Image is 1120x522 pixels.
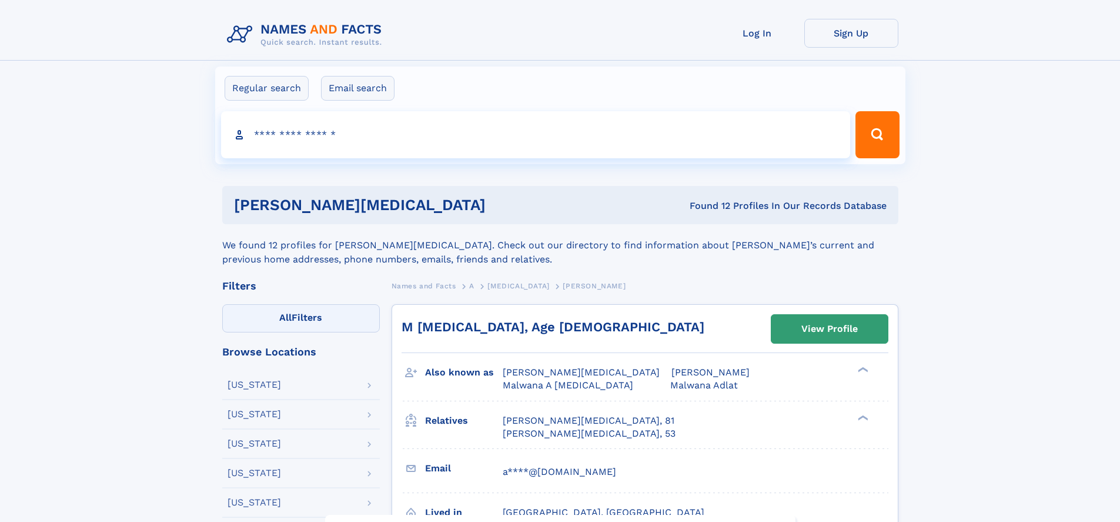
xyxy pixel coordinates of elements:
div: [US_STATE] [228,410,281,419]
h3: Also known as [425,363,503,383]
div: Filters [222,281,380,291]
div: [US_STATE] [228,439,281,448]
div: Found 12 Profiles In Our Records Database [587,200,887,212]
img: Logo Names and Facts [222,19,392,51]
h3: Email [425,458,503,478]
span: [PERSON_NAME] [671,367,750,378]
span: [PERSON_NAME][MEDICAL_DATA] [503,367,660,378]
span: All [279,312,292,323]
div: ❯ [855,414,869,421]
div: Browse Locations [222,347,380,357]
div: [US_STATE] [228,498,281,507]
a: Names and Facts [392,278,456,293]
span: [MEDICAL_DATA] [487,282,549,290]
a: A [469,278,474,293]
span: [GEOGRAPHIC_DATA], [GEOGRAPHIC_DATA] [503,507,704,518]
div: [US_STATE] [228,380,281,390]
label: Filters [222,304,380,333]
button: Search Button [855,111,899,158]
span: Malwana Adlat [670,380,738,391]
a: Sign Up [804,19,898,48]
a: [MEDICAL_DATA] [487,278,549,293]
span: Malwana A [MEDICAL_DATA] [503,380,633,391]
a: [PERSON_NAME][MEDICAL_DATA], 53 [503,427,676,440]
a: M [MEDICAL_DATA], Age [DEMOGRAPHIC_DATA] [402,320,704,334]
span: A [469,282,474,290]
div: We found 12 profiles for [PERSON_NAME][MEDICAL_DATA]. Check out our directory to find information... [222,224,898,267]
a: [PERSON_NAME][MEDICAL_DATA], 81 [503,414,674,427]
a: View Profile [771,315,888,343]
span: [PERSON_NAME] [563,282,626,290]
h1: [PERSON_NAME][MEDICAL_DATA] [234,198,588,212]
h3: Relatives [425,411,503,431]
div: [US_STATE] [228,468,281,478]
div: ❯ [855,366,869,374]
input: search input [221,111,851,158]
label: Regular search [225,76,309,101]
div: View Profile [801,315,858,343]
label: Email search [321,76,394,101]
a: Log In [710,19,804,48]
